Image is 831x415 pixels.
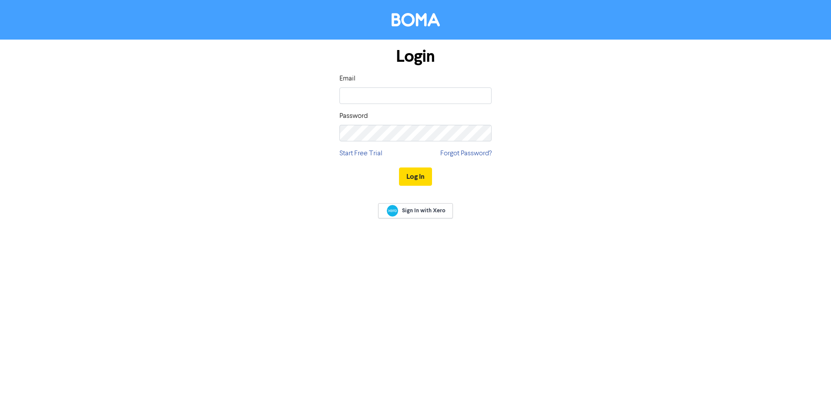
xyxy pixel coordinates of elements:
a: Start Free Trial [339,148,382,159]
a: Sign In with Xero [378,203,453,218]
img: Xero logo [387,205,398,217]
span: Sign In with Xero [402,207,445,214]
label: Email [339,74,356,84]
a: Forgot Password? [440,148,492,159]
button: Log In [399,167,432,186]
label: Password [339,111,368,121]
h1: Login [339,47,492,67]
img: BOMA Logo [392,13,440,27]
